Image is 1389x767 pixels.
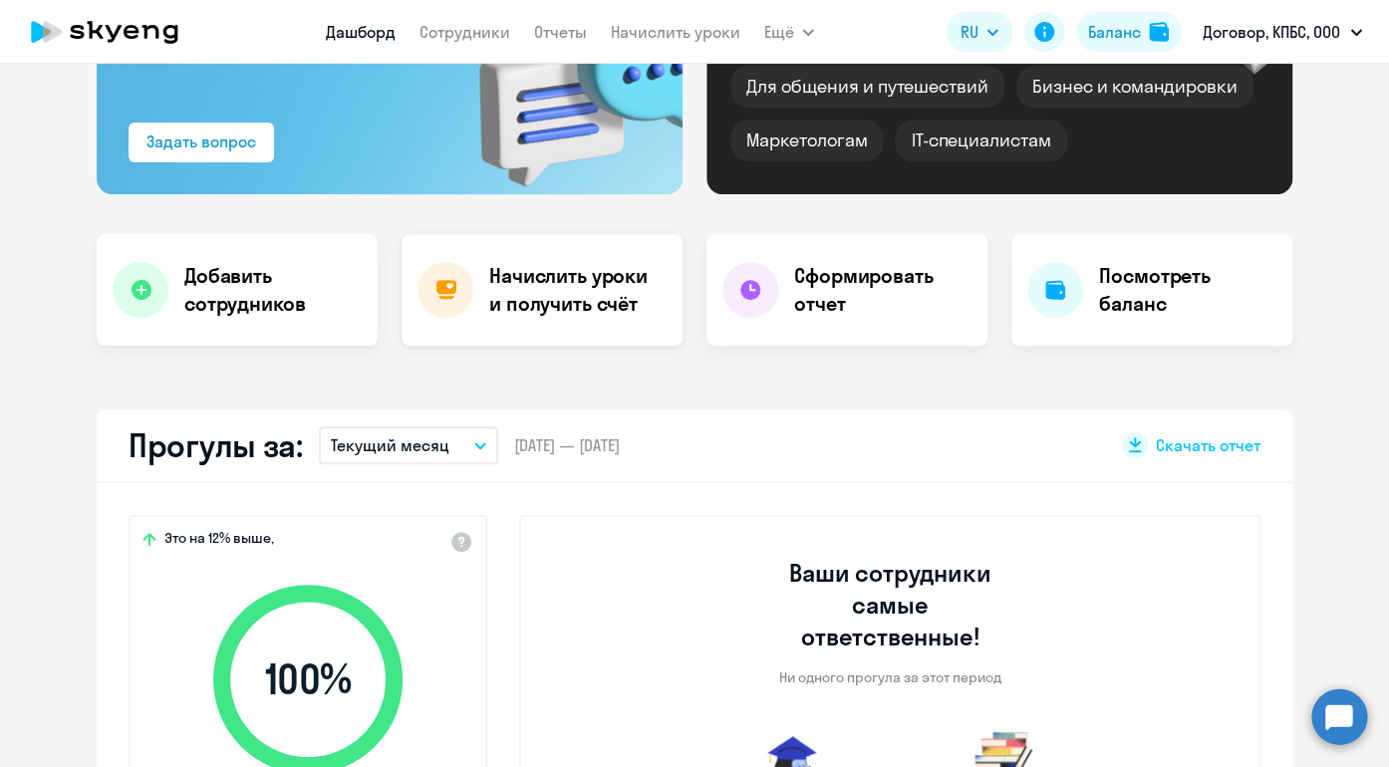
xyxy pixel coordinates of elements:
[794,262,972,318] h4: Сформировать отчет
[1099,262,1276,318] h4: Посмотреть баланс
[193,655,422,703] span: 100 %
[326,22,396,42] a: Дашборд
[319,426,498,464] button: Текущий месяц
[146,129,256,153] div: Задать вопрос
[1149,22,1169,42] img: balance
[961,20,978,44] span: RU
[1076,12,1181,52] button: Балансbalance
[730,120,883,161] div: Маркетологам
[764,12,814,52] button: Ещё
[534,22,587,42] a: Отчеты
[184,262,362,318] h4: Добавить сотрудников
[489,262,663,318] h4: Начислить уроки и получить счёт
[947,12,1012,52] button: RU
[331,433,449,457] p: Текущий месяц
[164,529,274,553] span: Это на 12% выше,
[419,22,510,42] a: Сотрудники
[1156,434,1260,456] span: Скачать отчет
[779,668,1001,686] p: Ни одного прогула за этот период
[730,66,1004,108] div: Для общения и путешествий
[1088,20,1141,44] div: Баланс
[1193,8,1372,56] button: Договор, КПБС, ООО
[1016,66,1253,108] div: Бизнес и командировки
[129,425,303,465] h2: Прогулы за:
[762,557,1018,652] h3: Ваши сотрудники самые ответственные!
[611,22,740,42] a: Начислить уроки
[1203,20,1340,44] p: Договор, КПБС, ООО
[895,120,1066,161] div: IT-специалистам
[514,434,620,456] span: [DATE] — [DATE]
[764,20,794,44] span: Ещё
[129,123,274,162] button: Задать вопрос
